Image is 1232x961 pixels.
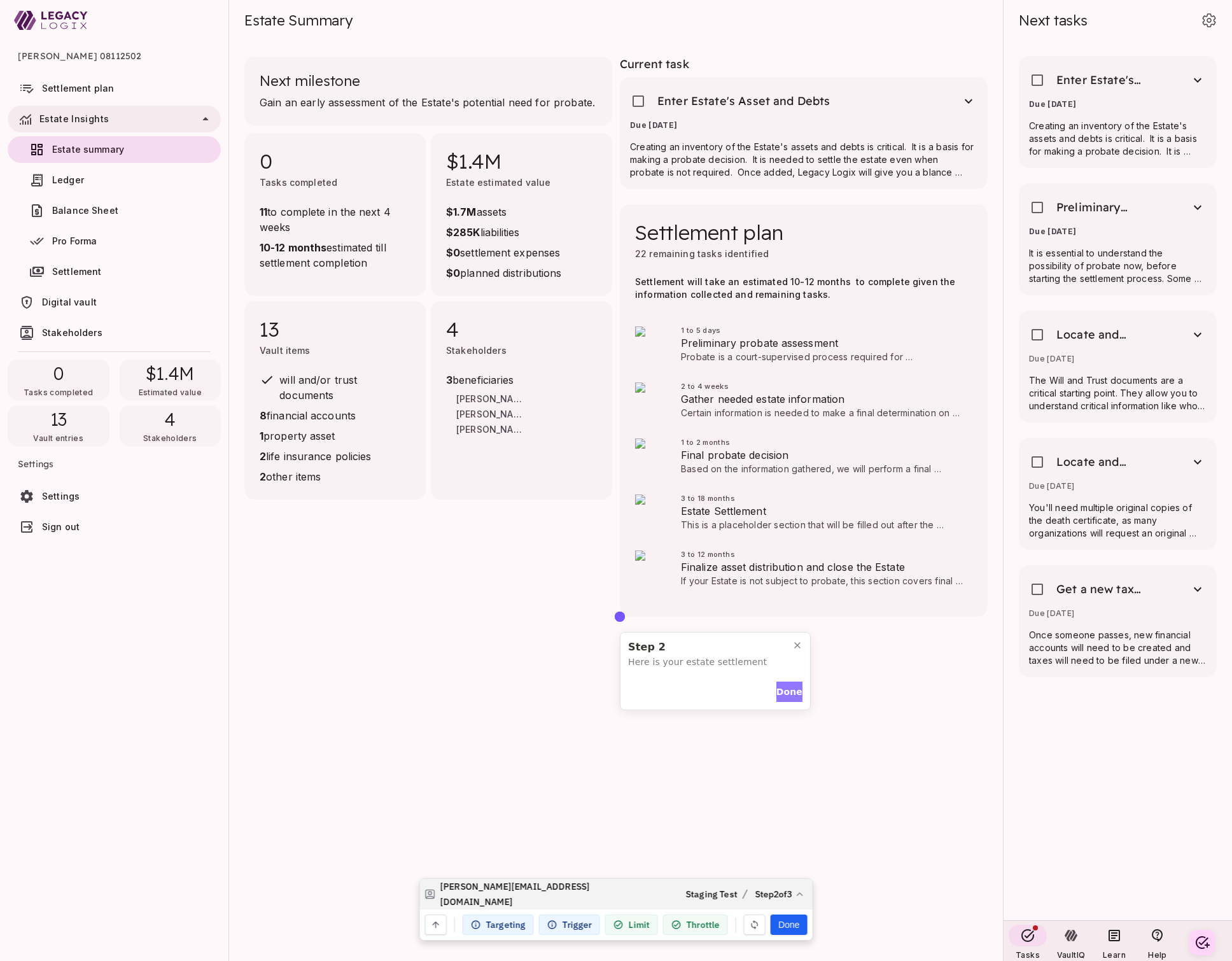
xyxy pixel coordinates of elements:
[53,362,64,385] span: 0
[260,316,410,342] span: 13
[1029,99,1077,109] span: Due [DATE]
[1056,582,1151,597] span: Get a new tax ID for the Estate
[52,144,124,155] span: Estate summary
[539,915,600,935] div: Trigger
[771,915,807,935] button: Done
[776,685,802,699] span: Done
[681,438,731,447] span: 1 to 2 months
[1029,629,1207,667] p: Once someone passes, new financial accounts will need to be created and taxes will need to be fil...
[260,95,595,110] span: Gain an early assessment of the Estate's potential need for probate.
[260,72,360,90] span: Next milestone
[1056,327,1151,342] span: Locate and upload the Estate's legal documents
[620,484,988,540] div: section-img3 to 18 monthsEstate SettlementThis is a placeholder section that will be filled out a...
[635,276,958,300] span: Settlement will take an estimated 10-12 months to complete given the information collected and re...
[1016,950,1040,960] span: Tasks
[431,133,612,296] div: $1.4MEstate estimated value$1.7Massets$285Kliabilities$0settlement expenses$0planned distributions
[1029,354,1075,363] span: Due [DATE]
[18,41,211,71] span: [PERSON_NAME] 08112502
[686,887,738,902] span: Staging Test
[260,177,337,188] span: Tasks completed
[446,345,507,356] span: Stakeholders
[440,879,597,909] span: [PERSON_NAME][EMAIL_ADDRESS][DOMAIN_NAME]
[446,226,480,239] strong: $285K
[39,113,109,124] span: Estate Insights
[620,372,988,428] div: section-img2 to 4 weeksGather needed estate informationCertain information is needed to make a fi...
[446,177,550,188] span: Estate estimated value
[1148,950,1166,960] span: Help
[446,245,561,260] span: settlement expenses
[8,136,221,163] a: Estate summary
[260,430,263,442] strong: 1
[164,408,176,431] span: 4
[8,106,221,132] div: Estate Insights
[1019,56,1217,168] div: Enter Estate's Asset and DebtsDue [DATE]Creating an inventory of the Estate's assets and debts is...
[42,83,114,94] span: Settlement plan
[260,428,410,444] span: property asset
[52,266,102,277] span: Settlement
[605,915,658,935] div: Limit
[635,326,671,362] img: section-img
[260,449,410,464] span: life insurance policies
[663,915,728,935] div: Throttle
[260,206,267,218] strong: 11
[1056,200,1151,215] span: Preliminary probate assessment
[620,428,988,484] div: section-img1 to 2 monthsFinal probate decisionBased on the information gathered, we will perform ...
[8,405,109,446] div: 13Vault entries
[446,148,597,174] span: $1.4M
[1029,608,1075,618] span: Due [DATE]
[620,77,988,189] div: Enter Estate's Asset and DebtsDue [DATE]Creating an inventory of the Estate's assets and debts is...
[630,141,977,179] p: Creating an inventory of the Estate's assets and debts is critical. It is a basis for making a pr...
[244,133,426,296] div: 0Tasks completed11to complete in the next 4 weeks10-12 monthsestimated till settlement completion
[635,382,671,418] img: section-img
[446,246,460,259] strong: $0
[446,204,561,220] span: assets
[260,408,410,423] span: financial accounts
[635,220,783,245] span: Settlement plan
[1019,311,1217,423] div: Locate and upload the Estate's legal documentsDue [DATE]The Will and Trust documents are a critic...
[18,449,211,479] span: Settings
[752,884,807,904] button: Step2of3
[24,388,93,397] span: Tasks completed
[8,258,221,285] a: Settlement
[1189,930,1215,955] button: Create your first task
[260,148,410,174] span: 0
[446,206,477,218] strong: $1.7M
[681,575,965,650] span: If your Estate is not subject to probate, this section covers final accounting, distribution of a...
[1019,438,1217,550] div: Locate and upload the deceased’s death certificateDue [DATE]You'll need multiple original copies ...
[681,503,967,519] span: Estate Settlement
[279,374,360,402] span: will and/or trust documents
[260,470,266,483] strong: 2
[620,540,988,596] div: section-img3 to 12 monthsFinalize asset distribution and close the EstateIf your Estate is not su...
[755,887,792,902] span: Step 2 of 3
[446,316,597,342] span: 4
[1029,502,1207,540] p: You'll need multiple original copies of the death certificate, as many organizations will request...
[776,682,802,702] button: Done
[260,409,267,422] strong: 8
[260,204,410,235] span: to complete in the next 4 weeks
[1056,454,1151,470] span: Locate and upload the deceased’s death certificate
[260,450,266,463] strong: 2
[260,241,326,254] strong: 10-12 months
[620,316,988,372] div: section-img1 to 5 daysPreliminary probate assessmentProbate is a court-supervised process require...
[628,656,802,669] p: Here is your estate settlement
[681,382,729,391] span: 2 to 4 weeks
[1019,565,1217,677] div: Get a new tax ID for the EstateDue [DATE]Once someone passes, new financial accounts will need to...
[456,393,526,408] span: [PERSON_NAME]
[635,248,769,259] span: 22 remaining tasks identified
[446,267,460,279] strong: $0
[1029,374,1207,412] p: The Will and Trust documents are a critical starting point. They allow you to understand critical...
[42,297,97,307] span: Digital vault
[1029,227,1077,236] span: Due [DATE]
[681,391,967,407] span: Gather needed estate information
[628,640,782,654] div: Step 2
[1057,950,1085,960] span: VaultIQ
[681,463,953,512] span: Based on the information gathered, we will perform a final assessment of probate and provide you ...
[446,225,561,240] span: liabilities
[635,551,671,586] img: section-img
[620,57,689,71] span: Current task
[681,559,967,575] span: Finalize asset distribution and close the Estate
[244,301,426,500] div: 13Vault itemswill and/or trust documents8financial accounts1property asset2life insurance policie...
[681,351,964,438] span: Probate is a court-supervised process required for approximately 70-90% of Estates. For these Est...
[260,240,410,270] span: estimated till settlement completion
[1019,183,1217,295] div: Preliminary probate assessmentDue [DATE]It is essential to understand the possibility of probate ...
